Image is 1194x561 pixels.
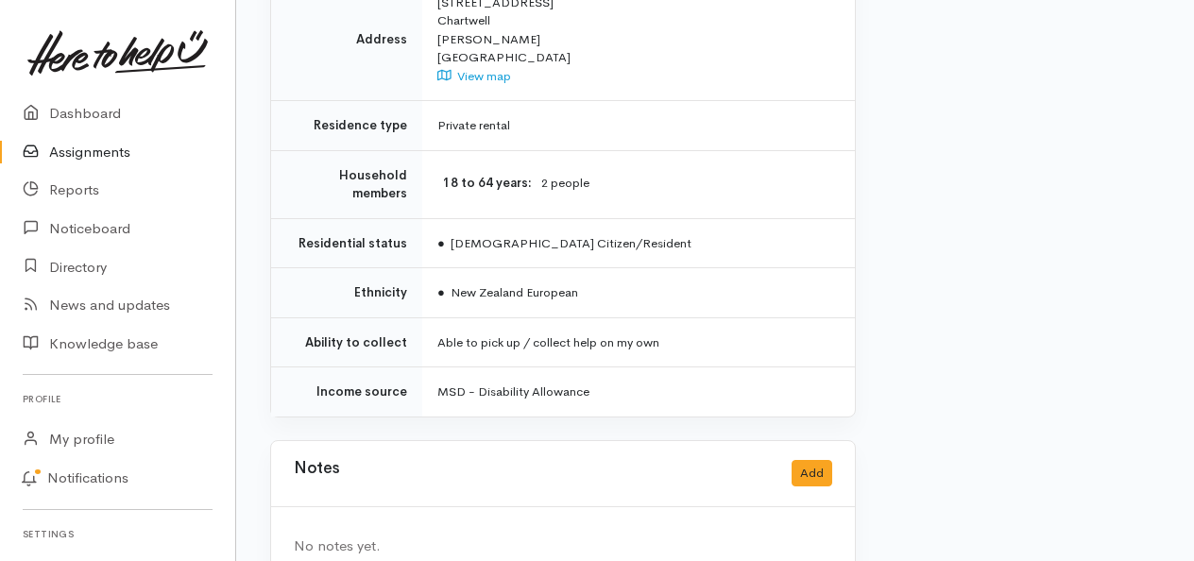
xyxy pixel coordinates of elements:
td: MSD - Disability Allowance [422,367,855,416]
td: Private rental [422,101,855,151]
td: Able to pick up / collect help on my own [422,317,855,367]
a: View map [437,68,511,84]
div: No notes yet. [294,535,832,557]
td: Income source [271,367,422,416]
td: Ability to collect [271,317,422,367]
span: [DEMOGRAPHIC_DATA] Citizen/Resident [437,235,691,251]
td: Residential status [271,218,422,268]
span: New Zealand European [437,284,578,300]
span: ● [437,284,445,300]
span: ● [437,235,445,251]
td: Ethnicity [271,268,422,318]
button: Add [792,460,832,487]
h6: Settings [23,521,213,547]
h3: Notes [294,460,339,487]
td: Household members [271,150,422,218]
dt: 18 to 64 years [437,174,532,193]
h6: Profile [23,386,213,412]
td: Residence type [271,101,422,151]
dd: 2 people [541,174,832,194]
